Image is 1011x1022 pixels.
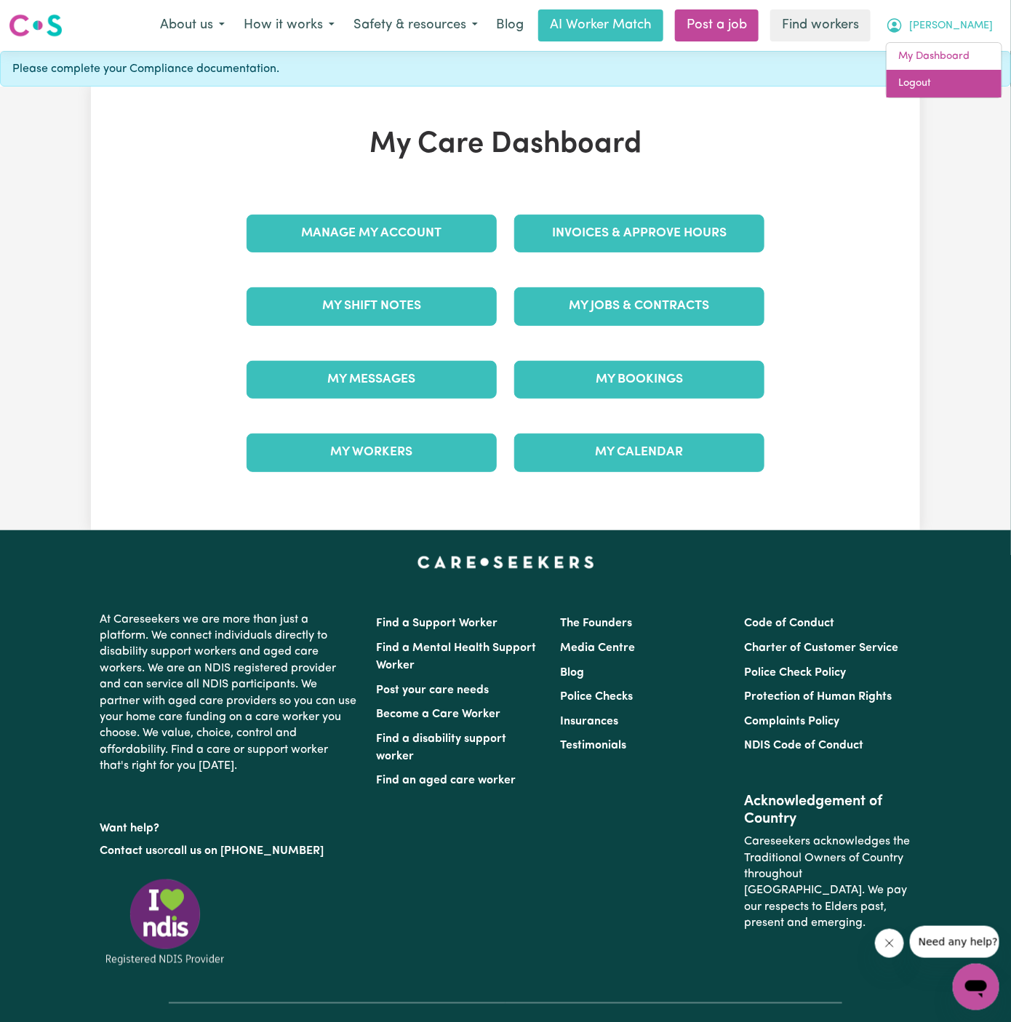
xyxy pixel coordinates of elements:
[675,9,759,41] a: Post a job
[100,877,231,967] img: Registered NDIS provider
[745,618,835,629] a: Code of Conduct
[560,740,626,751] a: Testimonials
[560,716,618,727] a: Insurances
[238,127,773,162] h1: My Care Dashboard
[745,740,864,751] a: NDIS Code of Conduct
[247,287,497,325] a: My Shift Notes
[560,618,632,629] a: The Founders
[12,60,279,78] span: Please complete your Compliance documentation.
[953,964,999,1010] iframe: Button to launch messaging window
[100,606,359,781] p: At Careseekers we are more than just a platform. We connect individuals directly to disability su...
[560,691,633,703] a: Police Checks
[745,691,892,703] a: Protection of Human Rights
[514,287,764,325] a: My Jobs & Contracts
[745,642,899,654] a: Charter of Customer Service
[234,10,344,41] button: How it works
[514,434,764,471] a: My Calendar
[745,667,847,679] a: Police Check Policy
[417,556,594,568] a: Careseekers home page
[100,845,157,857] a: Contact us
[538,9,663,41] a: AI Worker Match
[168,845,324,857] a: call us on [PHONE_NUMBER]
[9,12,63,39] img: Careseekers logo
[876,10,1002,41] button: My Account
[514,361,764,399] a: My Bookings
[376,642,536,671] a: Find a Mental Health Support Worker
[887,43,1002,71] a: My Dashboard
[910,926,999,958] iframe: Message from company
[745,793,911,828] h2: Acknowledgement of Country
[887,70,1002,97] a: Logout
[376,618,497,629] a: Find a Support Worker
[247,215,497,252] a: Manage My Account
[886,42,1002,98] div: My Account
[376,684,489,696] a: Post your care needs
[100,815,359,837] p: Want help?
[909,18,993,34] span: [PERSON_NAME]
[514,215,764,252] a: Invoices & Approve Hours
[376,708,500,720] a: Become a Care Worker
[745,716,840,727] a: Complaints Policy
[560,667,584,679] a: Blog
[151,10,234,41] button: About us
[247,434,497,471] a: My Workers
[344,10,487,41] button: Safety & resources
[487,9,532,41] a: Blog
[745,828,911,937] p: Careseekers acknowledges the Traditional Owners of Country throughout [GEOGRAPHIC_DATA]. We pay o...
[875,929,904,958] iframe: Close message
[247,361,497,399] a: My Messages
[9,9,63,42] a: Careseekers logo
[560,642,635,654] a: Media Centre
[376,775,516,786] a: Find an aged care worker
[770,9,871,41] a: Find workers
[376,733,506,762] a: Find a disability support worker
[100,837,359,865] p: or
